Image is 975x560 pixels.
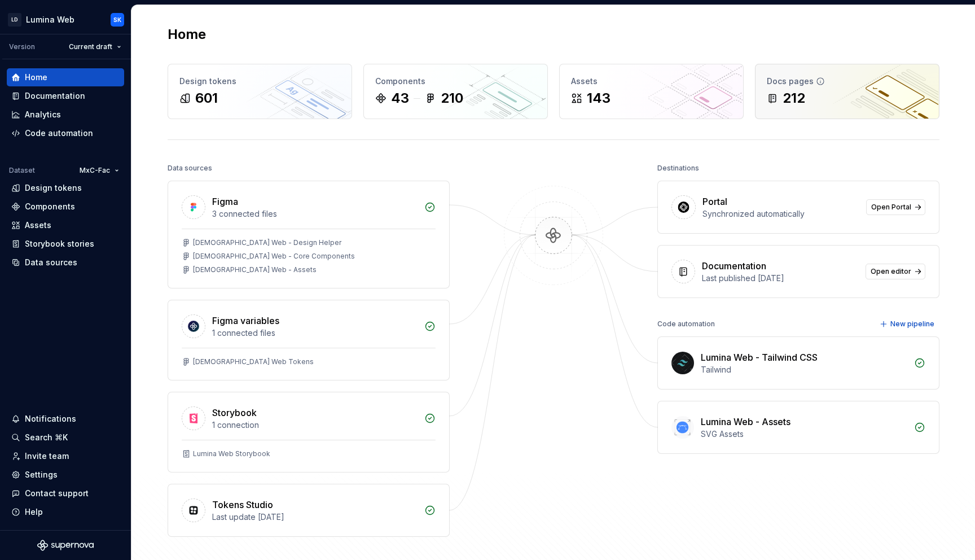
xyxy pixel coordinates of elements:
div: Home [25,72,47,83]
div: Synchronized automatically [702,208,859,220]
div: Code automation [657,316,715,332]
div: Components [375,76,536,87]
div: Lumina Web Storybook [193,449,270,458]
div: Portal [702,195,727,208]
div: Documentation [25,90,85,102]
div: SVG Assets [701,428,907,440]
a: Components [7,198,124,216]
div: Analytics [25,109,61,120]
div: 1 connection [212,419,418,431]
a: Data sources [7,253,124,272]
div: Assets [25,220,51,231]
div: Lumina Web - Tailwind CSS [701,351,818,364]
a: Assets [7,216,124,234]
div: Lumina Web - Assets [701,415,790,428]
a: Settings [7,466,124,484]
a: Invite team [7,447,124,465]
div: [DEMOGRAPHIC_DATA] Web - Design Helper [193,238,341,247]
div: Search ⌘K [25,432,68,443]
a: Design tokens601 [168,64,352,119]
div: Figma variables [212,314,279,327]
div: Last published [DATE] [702,273,859,284]
a: Documentation [7,87,124,105]
div: Contact support [25,488,89,499]
button: Search ⌘K [7,428,124,447]
button: Help [7,503,124,521]
div: 212 [783,89,805,107]
div: Invite team [25,450,69,462]
div: 601 [195,89,218,107]
div: Code automation [25,128,93,139]
a: Figma variables1 connected files[DEMOGRAPHIC_DATA] Web Tokens [168,300,450,380]
div: Settings [25,469,58,480]
div: [DEMOGRAPHIC_DATA] Web - Assets [193,265,317,274]
a: Analytics [7,106,124,124]
span: Open Portal [871,203,911,212]
a: Components43210 [363,64,548,119]
div: [DEMOGRAPHIC_DATA] Web Tokens [193,357,314,366]
h2: Home [168,25,206,43]
button: New pipeline [876,316,939,332]
div: Lumina Web [26,14,74,25]
span: MxC-Fac [80,166,110,175]
a: Home [7,68,124,86]
div: 43 [391,89,409,107]
div: Data sources [168,160,212,176]
button: LDLumina WebSK [2,7,129,32]
div: Last update [DATE] [212,511,418,523]
div: Storybook [212,406,257,419]
button: Notifications [7,410,124,428]
div: 3 connected files [212,208,418,220]
a: Tokens StudioLast update [DATE] [168,484,450,537]
div: Assets [571,76,732,87]
a: Open editor [866,264,925,279]
div: Figma [212,195,238,208]
div: Notifications [25,413,76,425]
a: Docs pages212 [755,64,939,119]
div: Tokens Studio [212,498,273,511]
a: Storybook1 connectionLumina Web Storybook [168,392,450,473]
div: Docs pages [767,76,928,87]
div: Storybook stories [25,238,94,250]
div: Components [25,201,75,212]
div: 143 [587,89,611,107]
a: Assets143 [559,64,744,119]
div: 210 [441,89,463,107]
div: LD [8,13,21,27]
div: Data sources [25,257,77,268]
a: Storybook stories [7,235,124,253]
div: [DEMOGRAPHIC_DATA] Web - Core Components [193,252,355,261]
a: Open Portal [866,199,925,215]
button: MxC-Fac [74,163,124,178]
div: Design tokens [179,76,340,87]
a: Figma3 connected files[DEMOGRAPHIC_DATA] Web - Design Helper[DEMOGRAPHIC_DATA] Web - Core Compone... [168,181,450,288]
span: Current draft [69,42,112,51]
div: Version [9,42,35,51]
svg: Supernova Logo [37,540,94,551]
div: Design tokens [25,182,82,194]
div: Destinations [657,160,699,176]
div: 1 connected files [212,327,418,339]
div: Help [25,506,43,518]
div: SK [113,15,121,24]
button: Current draft [64,39,126,55]
button: Contact support [7,484,124,502]
div: Tailwind [701,364,907,375]
div: Dataset [9,166,35,175]
span: New pipeline [890,320,934,329]
a: Design tokens [7,179,124,197]
div: Documentation [702,259,766,273]
span: Open editor [871,267,911,276]
a: Code automation [7,124,124,142]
